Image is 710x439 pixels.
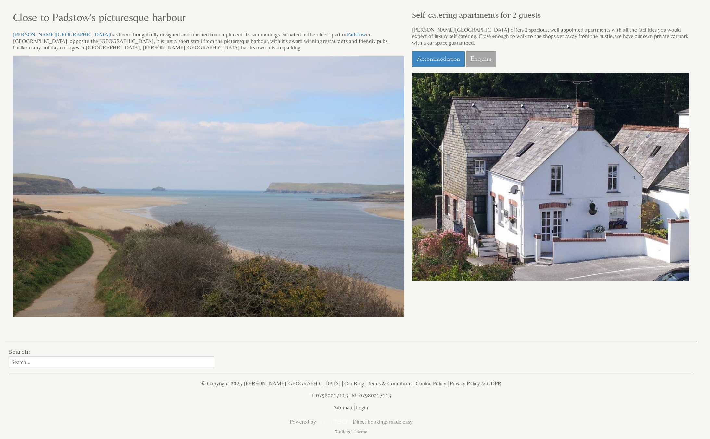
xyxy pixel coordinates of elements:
a: Enquire [466,51,496,67]
h1: Close to Padstow's picturesque harbour [13,11,404,24]
p: 'Collage' Theme [9,429,693,434]
a: Cookie Policy [416,380,446,387]
a: Privacy Policy & GDPR [450,380,501,387]
h3: Search: [9,348,214,355]
p: [PERSON_NAME][GEOGRAPHIC_DATA] offers 2 spacious, well appointed apartments with all the faciliti... [412,26,690,46]
h2: Self-catering apartments for 2 guests [412,10,690,20]
a: Our Blog [344,380,364,387]
input: Search... [9,356,214,367]
a: M: 07980017113 [352,392,391,399]
img: The beach at Padstow [13,56,404,317]
a: [PERSON_NAME][GEOGRAPHIC_DATA] [13,31,110,38]
a: Padstow [347,31,366,38]
img: Althea House, Padstow [412,73,690,281]
a: T: 07980017113 [311,392,348,399]
span: | [349,392,350,399]
a: © Copyright 2025 [PERSON_NAME][GEOGRAPHIC_DATA] [201,380,341,387]
a: Accommodation [412,51,465,67]
span: | [342,380,343,387]
span: | [413,380,414,387]
span: | [448,380,449,387]
a: Sitemap [334,404,352,411]
a: Terms & Conditions [368,380,412,387]
a: Powered byDirect bookings made easy [9,416,693,427]
a: Login [356,404,368,411]
img: scrumpy.png [319,418,350,426]
p: has been thoughtfully designed and finished to compliment it's surroundings. Situated in the olde... [13,31,404,51]
span: | [354,404,355,411]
